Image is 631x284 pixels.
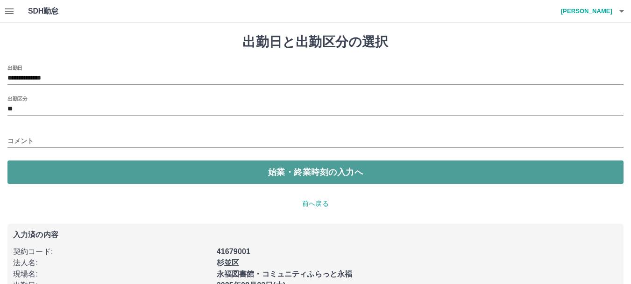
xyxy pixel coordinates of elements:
label: 出勤区分 [7,95,27,102]
b: 永福図書館・コミュニティふらっと永福 [217,270,353,278]
p: 入力済の内容 [13,231,618,239]
h1: 出勤日と出勤区分の選択 [7,34,624,50]
label: 出勤日 [7,64,22,71]
b: 杉並区 [217,259,239,267]
button: 始業・終業時刻の入力へ [7,160,624,184]
b: 41679001 [217,248,250,255]
p: 現場名 : [13,269,211,280]
p: 法人名 : [13,257,211,269]
p: 契約コード : [13,246,211,257]
p: 前へ戻る [7,199,624,209]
